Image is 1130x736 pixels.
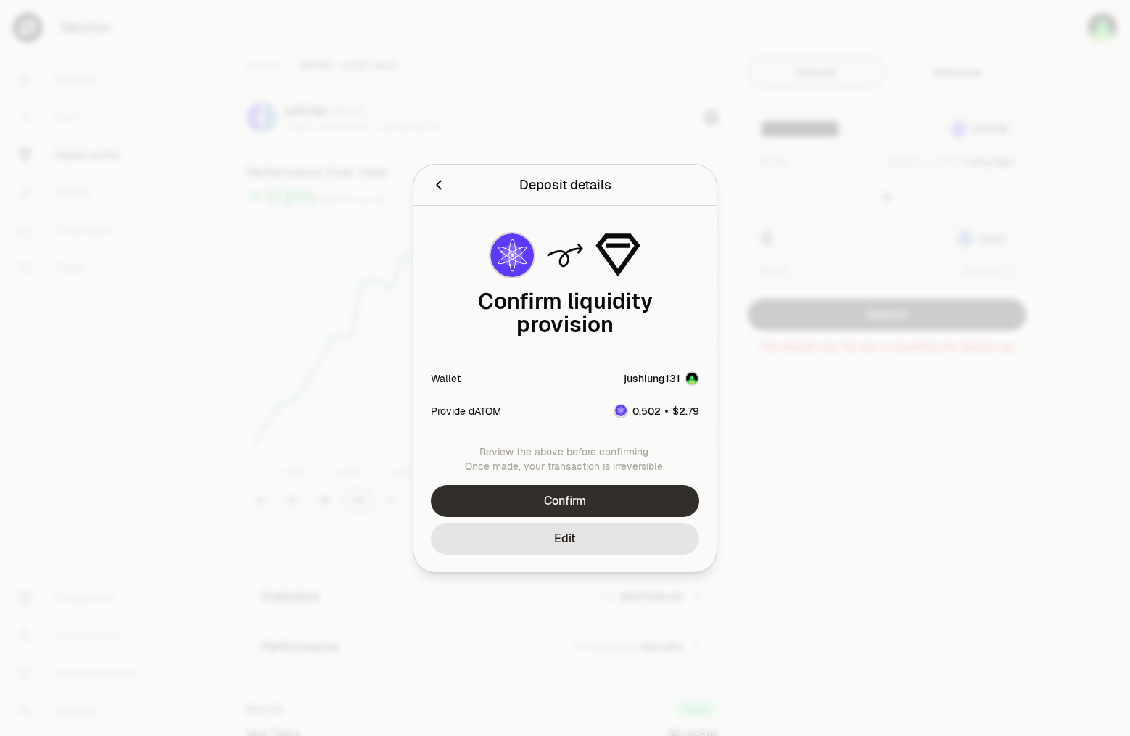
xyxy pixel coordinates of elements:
button: Edit [431,523,699,555]
div: Confirm liquidity provision [431,290,699,336]
div: Wallet [431,371,461,386]
div: jushiung131 [624,371,680,386]
img: dATOM Logo [615,405,627,416]
div: Provide dATOM [431,403,501,418]
div: Deposit details [519,175,611,195]
div: Review the above before confirming. Once made, your transaction is irreversible. [431,445,699,474]
button: jushiung131Account Image [624,371,699,386]
img: Account Image [686,373,698,384]
button: Back [431,175,447,195]
button: Confirm [431,485,699,517]
img: dATOM Logo [490,233,534,277]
